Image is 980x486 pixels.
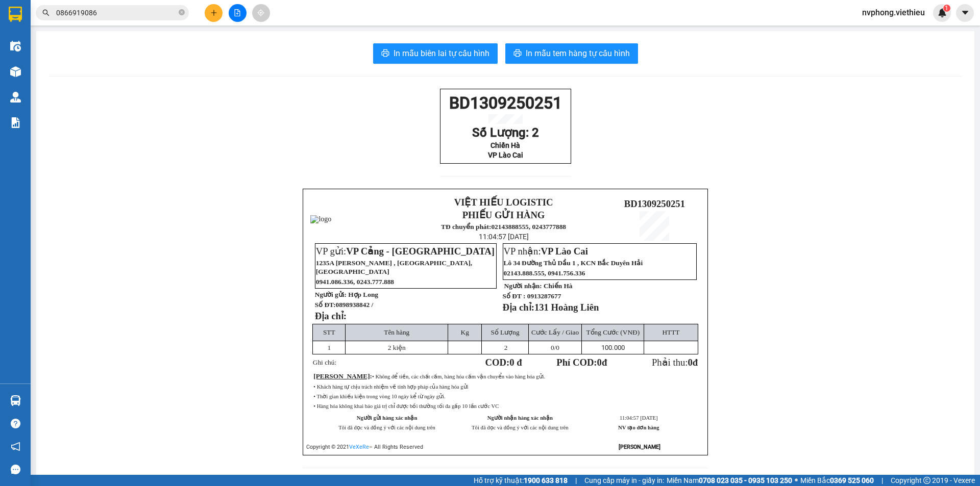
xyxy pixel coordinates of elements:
img: warehouse-icon [10,395,21,406]
span: | [881,475,883,486]
span: 131 Hoàng Liên [534,302,599,313]
span: 0941.086.336, 0243.777.888 [316,278,394,286]
input: Tìm tên, số ĐT hoặc mã đơn [56,7,177,18]
strong: Địa chỉ: [315,311,347,321]
span: question-circle [11,419,20,428]
span: Chiến Hà [544,282,573,290]
strong: [PERSON_NAME] [619,444,660,450]
span: VP gửi: [316,246,495,257]
span: Tên hàng [384,328,409,336]
span: Hợp Long [348,291,378,298]
img: logo [310,215,331,223]
strong: PHIẾU GỬI HÀNG [462,210,545,220]
strong: 0708 023 035 - 0935 103 250 [699,476,792,484]
img: icon-new-feature [938,8,947,17]
span: 02143.888.555, 0941.756.336 [504,269,585,277]
strong: Phí COD: đ [556,357,607,368]
span: ⚪️ [795,478,798,482]
span: VP Cảng - [GEOGRAPHIC_DATA] [346,246,495,257]
span: plus [210,9,217,16]
strong: Người nhận hàng xác nhận [487,415,553,421]
span: aim [257,9,264,16]
span: /0 [551,344,559,351]
span: | [575,475,577,486]
span: VP Lào Cai [488,151,523,159]
a: VeXeRe [349,444,369,450]
span: printer [381,49,389,59]
img: solution-icon [10,117,21,128]
img: logo-vxr [9,7,22,22]
span: Lô 34 Đường Thủ Dầu 1 , KCN Bắc Duyên Hải [504,259,643,267]
span: 0 [688,357,692,368]
button: file-add [229,4,247,22]
span: copyright [923,477,930,484]
strong: 0369 525 060 [830,476,874,484]
span: 0 [551,344,554,351]
span: • Hàng hóa không khai báo giá trị chỉ được bồi thường tối đa gấp 10 lần cước VC [313,403,499,409]
span: đ [693,357,698,368]
span: close-circle [179,8,185,18]
span: Miền Nam [667,475,792,486]
span: STT [323,328,335,336]
span: Phải thu: [652,357,698,368]
span: Tôi đã đọc và đồng ý với các nội dung trên [472,425,569,430]
strong: Người gửi hàng xác nhận [357,415,418,421]
strong: 1900 633 818 [524,476,568,484]
strong: 02143888555, 0243777888 [491,223,566,231]
strong: Số ĐT : [503,292,526,300]
button: printerIn mẫu biên lai tự cấu hình [373,43,498,64]
span: Số Lượng [491,328,519,336]
span: nvphong.viethieu [854,6,933,19]
span: 0 đ [509,357,522,368]
span: 11:04:57 [DATE] [620,415,657,421]
span: Miền Bắc [800,475,874,486]
span: caret-down [961,8,970,17]
strong: COD: [485,357,522,368]
span: [PERSON_NAME] [313,372,370,380]
span: VP nhận: [504,246,588,257]
span: • Khách hàng tự chịu trách nhiệm về tính hợp pháp của hàng hóa gửi [313,384,468,390]
button: aim [252,4,270,22]
span: search [42,9,50,16]
span: Ghi chú: [313,359,336,366]
span: 0 [597,357,602,368]
button: caret-down [956,4,974,22]
span: message [11,465,20,474]
span: • Thời gian khiếu kiện trong vòng 10 ngày kể từ ngày gửi. [313,394,445,399]
span: Số Lượng: 2 [472,125,539,140]
span: Chiến Hà [491,141,520,149]
span: 11:04:57 [DATE] [479,233,529,241]
span: : [313,372,372,380]
span: 0913287677 [527,292,561,300]
span: Hỗ trợ kỹ thuật: [474,475,568,486]
strong: NV tạo đơn hàng [618,425,659,430]
strong: TĐ chuyển phát: [441,223,491,231]
strong: Địa chỉ: [503,302,534,313]
button: printerIn mẫu tem hàng tự cấu hình [505,43,638,64]
span: 1235A [PERSON_NAME] , [GEOGRAPHIC_DATA], [GEOGRAPHIC_DATA] [316,259,472,275]
strong: Người gửi: [315,291,347,298]
span: printer [513,49,522,59]
span: 0898938842 / [335,301,373,309]
span: In mẫu biên lai tự cấu hình [394,47,489,60]
img: warehouse-icon [10,41,21,52]
strong: Số ĐT: [315,301,373,309]
button: plus [205,4,223,22]
span: In mẫu tem hàng tự cấu hình [526,47,630,60]
span: 2 kiện [388,344,406,351]
span: HTTT [662,328,679,336]
span: Cước Lấy / Giao [531,328,579,336]
span: BD1309250251 [449,93,562,113]
span: VP Lào Cai [541,246,588,257]
sup: 1 [943,5,950,12]
span: notification [11,442,20,451]
span: Kg [461,328,469,336]
span: 2 [504,344,508,351]
strong: Người nhận: [504,282,542,290]
span: BD1309250251 [624,198,685,209]
strong: VIỆT HIẾU LOGISTIC [454,197,553,208]
span: Cung cấp máy in - giấy in: [584,475,664,486]
span: 1 [327,344,331,351]
span: close-circle [179,9,185,15]
span: Tổng Cước (VNĐ) [586,328,640,336]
